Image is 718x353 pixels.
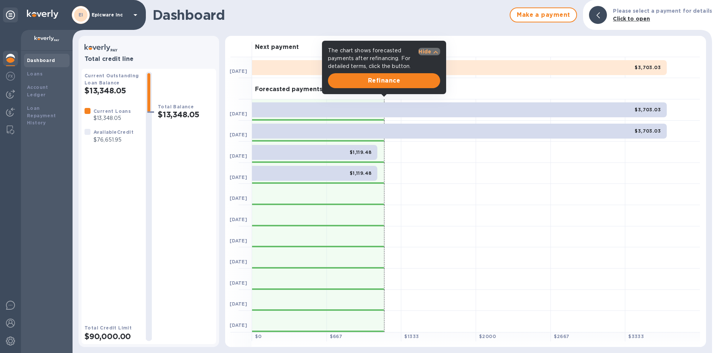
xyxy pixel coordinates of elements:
[418,48,431,55] p: Hide
[93,129,134,135] b: Available Credit
[6,72,15,81] img: Foreign exchange
[230,238,247,244] b: [DATE]
[230,322,247,328] b: [DATE]
[93,108,131,114] b: Current Loans
[93,114,131,122] p: $13,348.05
[516,10,570,19] span: Make a payment
[158,110,213,119] h2: $13,348.05
[635,107,661,112] b: $3,703.03
[230,217,247,222] b: [DATE]
[230,68,247,74] b: [DATE]
[404,334,419,339] b: $ 1333
[613,8,712,14] b: Please select a payment for details
[85,86,140,95] h2: $13,348.05
[635,65,661,70] b: $3,703.03
[328,47,418,70] p: The chart shows forecasted payments after refinancing. For detailed terms, click the button.
[27,10,58,19] img: Logo
[3,7,18,22] div: Unpin categories
[230,111,247,117] b: [DATE]
[328,73,440,88] button: Refinance
[350,170,372,176] b: $1,119.48
[79,12,83,18] b: EI
[510,7,577,22] button: Make a payment
[330,334,343,339] b: $ 667
[153,7,506,23] h1: Dashboard
[27,105,56,126] b: Loan Repayment History
[85,325,132,331] b: Total Credit Limit
[334,76,434,85] span: Refinance
[418,48,440,55] button: Hide
[350,149,372,155] b: $1,119.48
[158,104,194,109] b: Total Balance
[255,86,322,93] h3: Forecasted payments
[628,334,644,339] b: $ 3333
[635,128,661,134] b: $3,703.03
[230,301,247,307] b: [DATE]
[27,84,48,97] b: Account Ledger
[230,280,247,286] b: [DATE]
[230,195,247,201] b: [DATE]
[27,71,43,77] b: Loans
[92,12,129,18] p: Epicware Inc
[479,334,496,339] b: $ 2000
[613,16,650,22] b: Click to open
[255,44,299,51] h3: Next payment
[230,174,247,180] b: [DATE]
[230,153,247,159] b: [DATE]
[27,58,55,63] b: Dashboard
[255,334,262,339] b: $ 0
[85,332,140,341] h2: $90,000.00
[93,136,134,144] p: $76,651.95
[554,334,570,339] b: $ 2667
[230,259,247,264] b: [DATE]
[230,132,247,137] b: [DATE]
[85,73,139,86] b: Current Outstanding Loan Balance
[85,56,213,63] h3: Total credit line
